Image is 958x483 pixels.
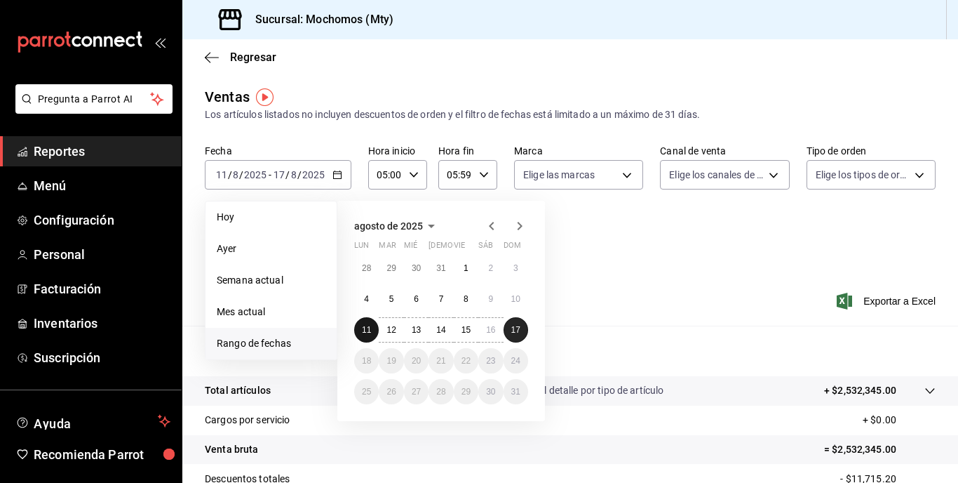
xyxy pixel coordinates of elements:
abbr: 18 de agosto de 2025 [362,356,371,366]
div: Los artículos listados no incluyen descuentos de orden y el filtro de fechas está limitado a un m... [205,107,936,122]
span: Menú [34,176,170,195]
button: 23 de agosto de 2025 [478,348,503,373]
p: + $0.00 [863,413,936,428]
button: 16 de agosto de 2025 [478,317,503,343]
button: 11 de agosto de 2025 [354,317,379,343]
span: Configuración [34,211,170,230]
abbr: 13 de agosto de 2025 [412,325,421,335]
abbr: 23 de agosto de 2025 [486,356,495,366]
abbr: 17 de agosto de 2025 [511,325,520,335]
abbr: 11 de agosto de 2025 [362,325,371,335]
button: 20 de agosto de 2025 [404,348,429,373]
span: Inventarios [34,314,170,333]
abbr: 15 de agosto de 2025 [461,325,471,335]
span: Rango de fechas [217,336,325,351]
abbr: lunes [354,241,369,256]
abbr: 5 de agosto de 2025 [389,294,394,304]
abbr: 24 de agosto de 2025 [511,356,520,366]
abbr: 26 de agosto de 2025 [386,387,396,397]
p: + $2,532,345.00 [824,383,896,398]
abbr: sábado [478,241,493,256]
abbr: 25 de agosto de 2025 [362,387,371,397]
span: Personal [34,245,170,264]
input: -- [232,169,239,180]
abbr: 2 de agosto de 2025 [488,263,493,273]
span: Facturación [34,279,170,298]
img: Tooltip marker [256,88,274,106]
button: Exportar a Excel [839,293,936,310]
button: 30 de agosto de 2025 [478,379,503,404]
button: 28 de agosto de 2025 [429,379,453,404]
span: Elige los tipos de orden [816,168,910,182]
button: 19 de agosto de 2025 [379,348,403,373]
span: / [239,169,243,180]
abbr: 1 de agosto de 2025 [464,263,468,273]
span: Hoy [217,210,325,225]
button: 8 de agosto de 2025 [454,286,478,312]
button: 29 de agosto de 2025 [454,379,478,404]
button: 22 de agosto de 2025 [454,348,478,373]
button: 1 de agosto de 2025 [454,256,478,281]
abbr: 4 de agosto de 2025 [364,294,369,304]
button: Regresar [205,51,276,64]
abbr: 22 de agosto de 2025 [461,356,471,366]
button: 30 de julio de 2025 [404,256,429,281]
abbr: 28 de julio de 2025 [362,263,371,273]
abbr: miércoles [404,241,417,256]
abbr: 28 de agosto de 2025 [436,387,445,397]
button: 27 de agosto de 2025 [404,379,429,404]
abbr: domingo [504,241,521,256]
button: 3 de agosto de 2025 [504,256,528,281]
abbr: 14 de agosto de 2025 [436,325,445,335]
span: Elige las marcas [523,168,595,182]
button: 4 de agosto de 2025 [354,286,379,312]
button: 12 de agosto de 2025 [379,317,403,343]
button: 18 de agosto de 2025 [354,348,379,373]
button: 9 de agosto de 2025 [478,286,503,312]
span: Ayuda [34,413,152,430]
p: Total artículos [205,383,271,398]
a: Pregunta a Parrot AI [10,102,173,117]
button: 17 de agosto de 2025 [504,317,528,343]
input: -- [215,169,228,180]
span: / [228,169,232,180]
abbr: 7 de agosto de 2025 [439,294,444,304]
span: Regresar [230,51,276,64]
label: Marca [514,146,643,156]
span: Reportes [34,142,170,161]
abbr: jueves [429,241,511,256]
abbr: 16 de agosto de 2025 [486,325,495,335]
button: Pregunta a Parrot AI [15,84,173,114]
button: 13 de agosto de 2025 [404,317,429,343]
span: agosto de 2025 [354,220,423,232]
abbr: 10 de agosto de 2025 [511,294,520,304]
p: = $2,532,345.00 [824,442,936,457]
span: Pregunta a Parrot AI [38,92,151,107]
button: 5 de agosto de 2025 [379,286,403,312]
abbr: 19 de agosto de 2025 [386,356,396,366]
button: agosto de 2025 [354,218,440,234]
label: Hora fin [438,146,497,156]
abbr: viernes [454,241,465,256]
span: Suscripción [34,348,170,367]
abbr: 29 de julio de 2025 [386,263,396,273]
button: 25 de agosto de 2025 [354,379,379,404]
abbr: 31 de agosto de 2025 [511,387,520,397]
label: Hora inicio [368,146,427,156]
button: 29 de julio de 2025 [379,256,403,281]
span: Semana actual [217,273,325,288]
span: Mes actual [217,305,325,319]
button: 10 de agosto de 2025 [504,286,528,312]
abbr: 6 de agosto de 2025 [414,294,419,304]
h3: Sucursal: Mochomos (Mty) [244,11,393,28]
span: Ayer [217,241,325,256]
label: Canal de venta [660,146,789,156]
input: -- [290,169,297,180]
input: ---- [302,169,325,180]
button: 24 de agosto de 2025 [504,348,528,373]
input: -- [273,169,285,180]
button: 15 de agosto de 2025 [454,317,478,343]
button: 7 de agosto de 2025 [429,286,453,312]
input: ---- [243,169,267,180]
